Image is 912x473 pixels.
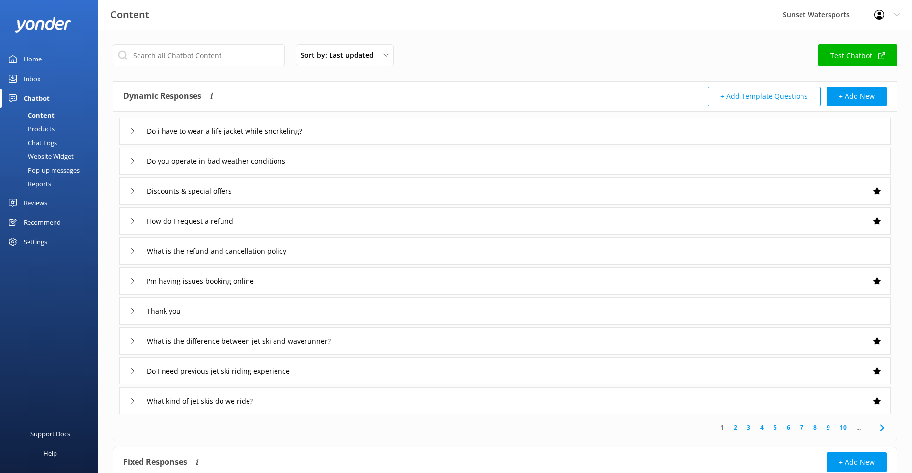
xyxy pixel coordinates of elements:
[6,122,55,136] div: Products
[852,423,866,432] span: ...
[818,44,897,66] a: Test Chatbot
[15,17,71,33] img: yonder-white-logo.png
[113,44,285,66] input: Search all Chatbot Content
[30,424,70,443] div: Support Docs
[123,452,187,472] h4: Fixed Responses
[6,108,98,122] a: Content
[708,87,821,106] button: + Add Template Questions
[6,122,98,136] a: Products
[6,163,80,177] div: Pop-up messages
[24,193,47,212] div: Reviews
[835,423,852,432] a: 10
[742,423,755,432] a: 3
[24,49,42,69] div: Home
[782,423,795,432] a: 6
[6,177,51,191] div: Reports
[808,423,822,432] a: 8
[301,50,380,60] span: Sort by: Last updated
[827,87,887,106] button: + Add New
[24,69,41,89] div: Inbox
[822,423,835,432] a: 9
[43,443,57,463] div: Help
[24,89,50,108] div: Chatbot
[6,136,98,149] a: Chat Logs
[795,423,808,432] a: 7
[6,108,55,122] div: Content
[6,149,74,163] div: Website Widget
[755,423,769,432] a: 4
[6,177,98,191] a: Reports
[24,212,61,232] div: Recommend
[6,149,98,163] a: Website Widget
[111,7,149,23] h3: Content
[729,423,742,432] a: 2
[769,423,782,432] a: 5
[6,136,57,149] div: Chat Logs
[24,232,47,252] div: Settings
[716,423,729,432] a: 1
[6,163,98,177] a: Pop-up messages
[827,452,887,472] button: + Add New
[123,87,201,106] h4: Dynamic Responses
